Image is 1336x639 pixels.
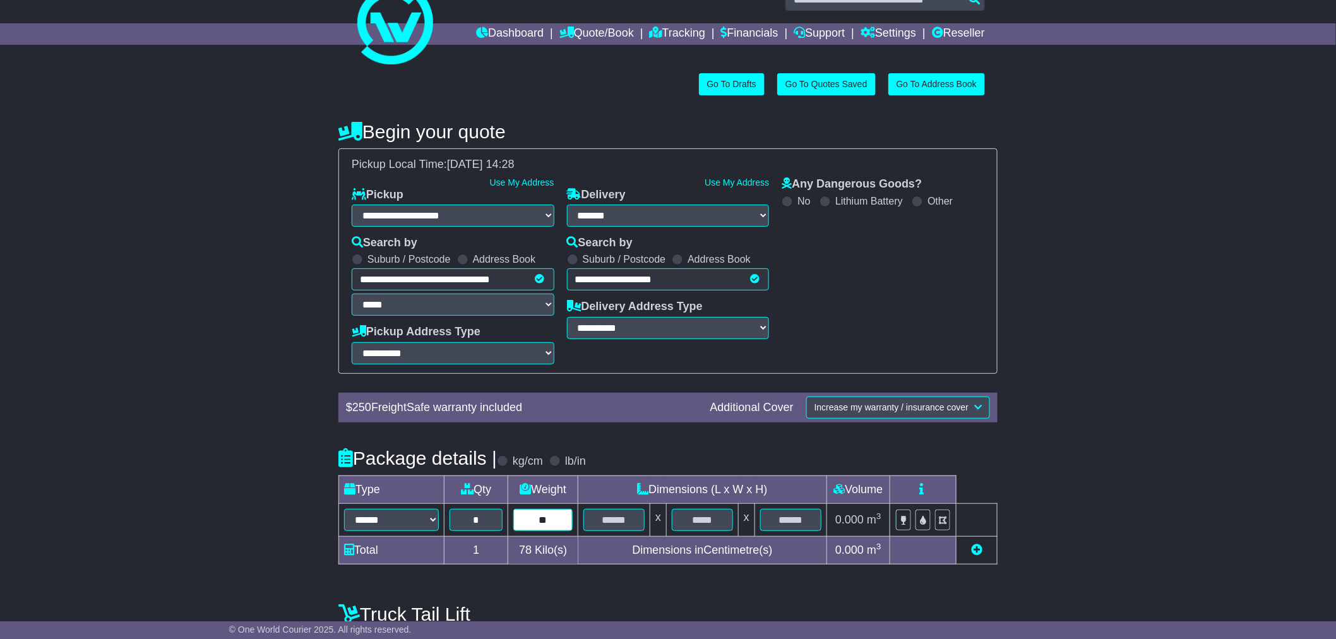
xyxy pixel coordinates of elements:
a: Settings [861,23,916,45]
a: Tracking [650,23,705,45]
td: x [650,503,667,536]
label: Delivery Address Type [567,300,703,314]
h4: Package details | [338,448,497,469]
a: Go To Drafts [699,73,765,95]
a: Go To Quotes Saved [777,73,876,95]
a: Support [794,23,845,45]
span: 250 [352,401,371,414]
h4: Begin your quote [338,121,998,142]
td: Dimensions in Centimetre(s) [578,537,827,564]
a: Reseller [932,23,985,45]
sup: 3 [876,511,881,521]
td: Type [339,475,444,503]
span: 0.000 [835,544,864,556]
label: Delivery [567,188,626,202]
label: Pickup Address Type [352,325,480,339]
span: Increase my warranty / insurance cover [814,402,969,412]
label: Any Dangerous Goods? [782,177,922,191]
a: Go To Address Book [888,73,985,95]
td: Kilo(s) [508,537,578,564]
label: Pickup [352,188,403,202]
a: Use My Address [490,177,554,188]
span: m [867,544,881,556]
td: x [738,503,754,536]
td: Qty [444,475,508,503]
div: Pickup Local Time: [345,158,991,172]
h4: Truck Tail Lift [338,604,998,624]
label: Address Book [473,253,536,265]
label: No [797,195,810,207]
a: Financials [721,23,778,45]
label: Search by [352,236,417,250]
div: $ FreightSafe warranty included [340,401,704,415]
label: Address Book [688,253,751,265]
a: Quote/Book [559,23,634,45]
td: Total [339,537,444,564]
td: Volume [826,475,890,503]
label: Suburb / Postcode [367,253,451,265]
td: 1 [444,537,508,564]
label: lb/in [565,455,586,469]
label: Search by [567,236,633,250]
span: © One World Courier 2025. All rights reserved. [229,624,412,635]
sup: 3 [876,542,881,551]
span: m [867,513,881,526]
span: 78 [519,544,532,556]
label: Other [927,195,953,207]
td: Dimensions (L x W x H) [578,475,827,503]
label: Suburb / Postcode [583,253,666,265]
a: Dashboard [476,23,544,45]
a: Use My Address [705,177,769,188]
button: Increase my warranty / insurance cover [806,397,990,419]
span: 0.000 [835,513,864,526]
span: [DATE] 14:28 [447,158,515,170]
label: kg/cm [513,455,543,469]
div: Additional Cover [704,401,800,415]
label: Lithium Battery [835,195,903,207]
td: Weight [508,475,578,503]
a: Add new item [971,544,982,556]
